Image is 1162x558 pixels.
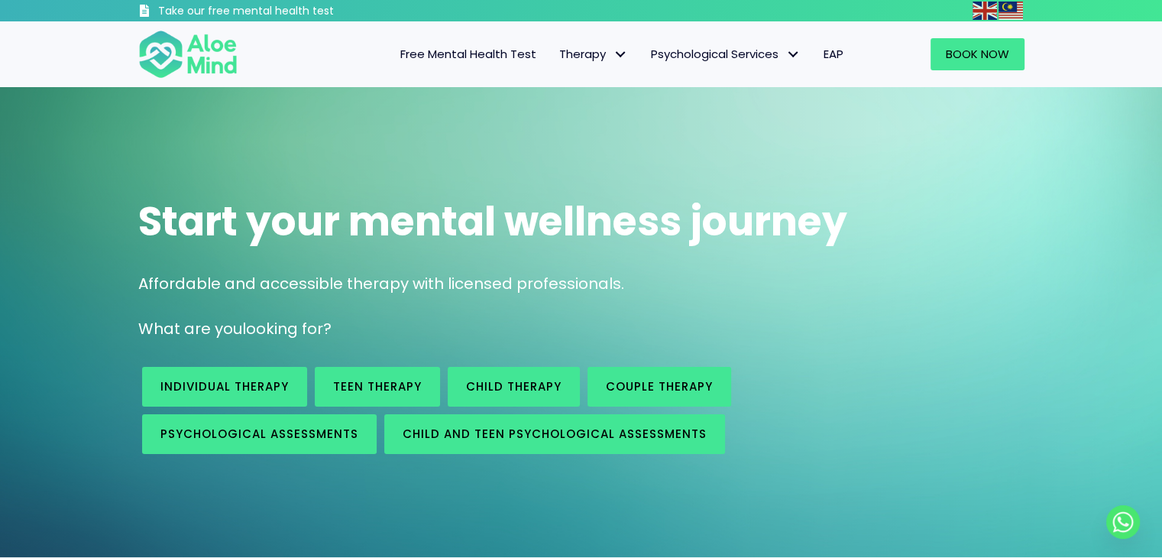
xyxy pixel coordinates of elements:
span: Psychological assessments [160,426,358,442]
span: Start your mental wellness journey [138,193,847,249]
a: Individual therapy [142,367,307,407]
span: Teen Therapy [333,378,422,394]
img: ms [999,2,1023,20]
img: en [973,2,997,20]
a: English [973,2,999,19]
a: Take our free mental health test [138,4,416,21]
span: Individual therapy [160,378,289,394]
a: Whatsapp [1106,505,1140,539]
span: Therapy: submenu [610,44,632,66]
span: EAP [824,46,843,62]
p: Affordable and accessible therapy with licensed professionals. [138,273,1024,295]
a: TherapyTherapy: submenu [548,38,639,70]
nav: Menu [257,38,855,70]
span: Psychological Services [651,46,801,62]
span: Psychological Services: submenu [782,44,804,66]
span: looking for? [242,318,332,339]
a: EAP [812,38,855,70]
span: Child and Teen Psychological assessments [403,426,707,442]
a: Malay [999,2,1024,19]
a: Book Now [931,38,1024,70]
img: Aloe mind Logo [138,29,238,79]
a: Teen Therapy [315,367,440,407]
span: Free Mental Health Test [400,46,536,62]
a: Child and Teen Psychological assessments [384,414,725,454]
span: Couple therapy [606,378,713,394]
span: Therapy [559,46,628,62]
h3: Take our free mental health test [158,4,416,19]
a: Psychological ServicesPsychological Services: submenu [639,38,812,70]
span: Book Now [946,46,1009,62]
a: Couple therapy [587,367,731,407]
span: Child Therapy [466,378,562,394]
span: What are you [138,318,242,339]
a: Psychological assessments [142,414,377,454]
a: Free Mental Health Test [389,38,548,70]
a: Child Therapy [448,367,580,407]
